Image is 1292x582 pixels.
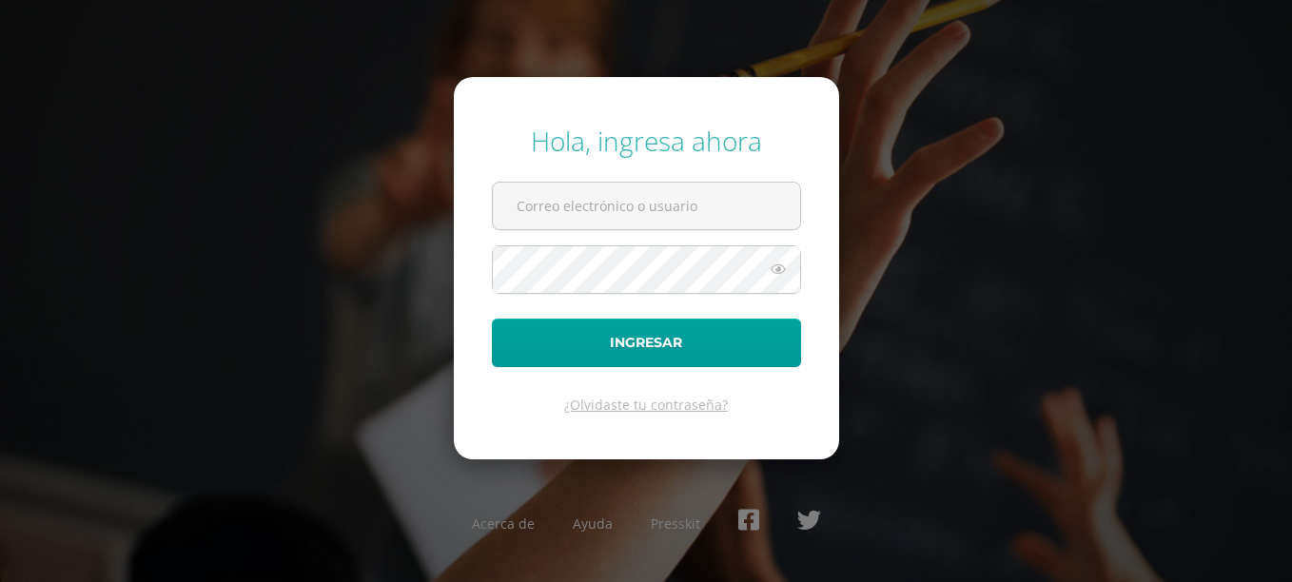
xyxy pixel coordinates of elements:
[492,123,801,159] div: Hola, ingresa ahora
[573,514,613,533] a: Ayuda
[492,319,801,367] button: Ingresar
[472,514,535,533] a: Acerca de
[564,396,728,414] a: ¿Olvidaste tu contraseña?
[493,183,800,229] input: Correo electrónico o usuario
[651,514,700,533] a: Presskit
